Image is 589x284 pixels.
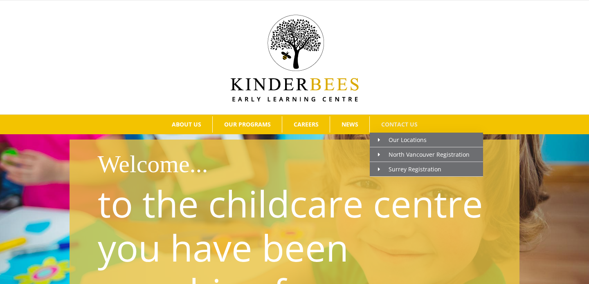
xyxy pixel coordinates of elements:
[370,116,429,133] a: CONTACT US
[160,116,212,133] a: ABOUT US
[378,165,441,173] span: Surrey Registration
[224,122,271,127] span: OUR PROGRAMS
[381,122,418,127] span: CONTACT US
[231,15,359,102] img: Kinder Bees Logo
[370,162,483,177] a: Surrey Registration
[213,116,282,133] a: OUR PROGRAMS
[370,147,483,162] a: North Vancouver Registration
[378,136,427,144] span: Our Locations
[342,122,358,127] span: NEWS
[378,151,470,158] span: North Vancouver Registration
[294,122,319,127] span: CAREERS
[172,122,201,127] span: ABOUT US
[330,116,369,133] a: NEWS
[98,147,514,181] h1: Welcome...
[282,116,330,133] a: CAREERS
[370,133,483,147] a: Our Locations
[12,115,577,134] nav: Main Menu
